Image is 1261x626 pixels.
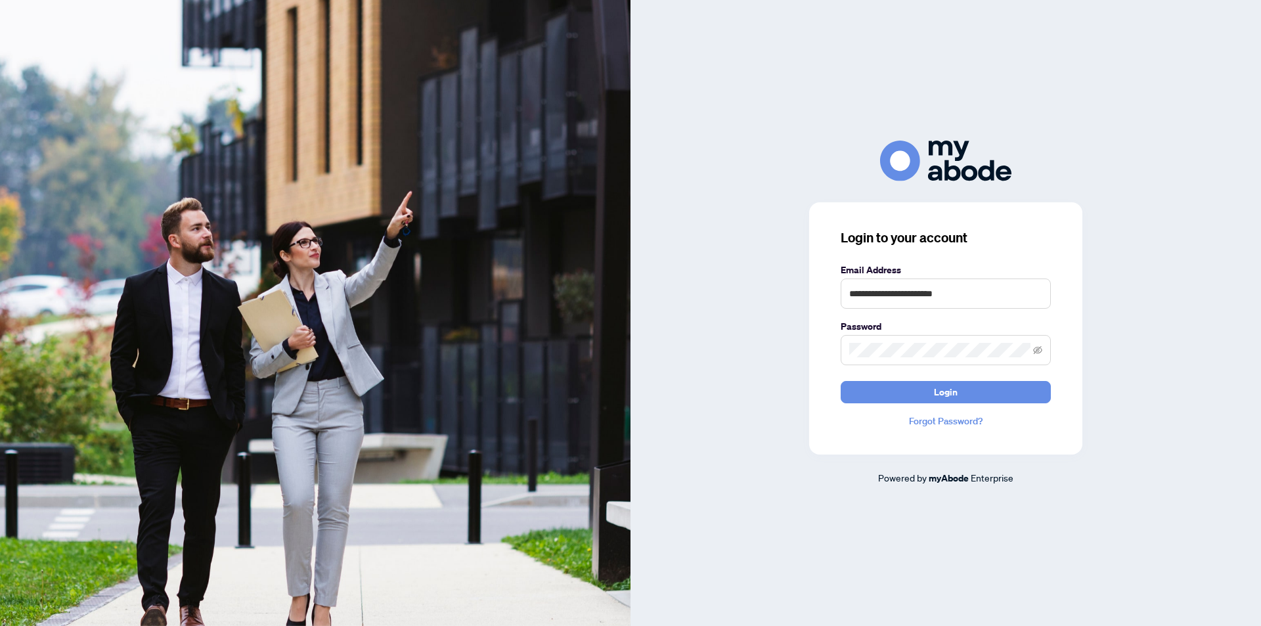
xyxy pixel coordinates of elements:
span: Login [934,382,958,403]
a: myAbode [929,471,969,485]
span: Powered by [878,472,927,483]
label: Email Address [841,263,1051,277]
span: eye-invisible [1033,346,1042,355]
h3: Login to your account [841,229,1051,247]
span: Enterprise [971,472,1013,483]
button: Login [841,381,1051,403]
img: ma-logo [880,141,1011,181]
a: Forgot Password? [841,414,1051,428]
label: Password [841,319,1051,334]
